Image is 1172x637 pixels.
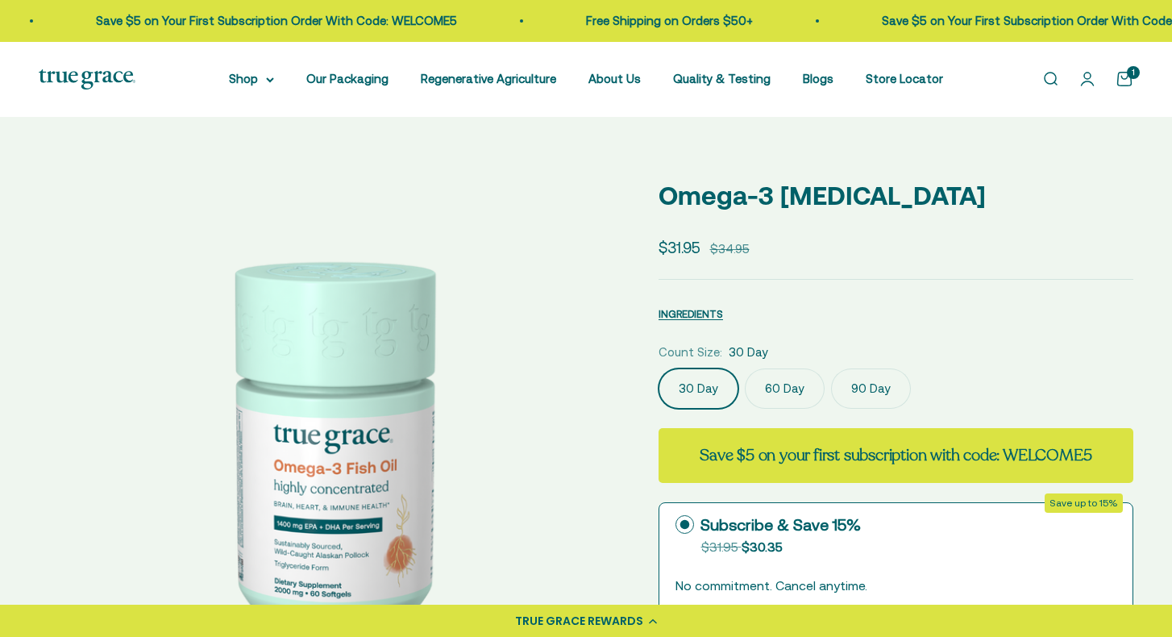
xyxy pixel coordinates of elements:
[1127,66,1140,79] cart-count: 1
[729,343,768,362] span: 30 Day
[700,444,1091,466] strong: Save $5 on your first subscription with code: WELCOME5
[659,304,723,323] button: INGREDIENTS
[673,72,771,85] a: Quality & Testing
[588,72,641,85] a: About Us
[421,72,556,85] a: Regenerative Agriculture
[229,69,274,89] summary: Shop
[659,308,723,320] span: INGREDIENTS
[306,72,389,85] a: Our Packaging
[866,72,943,85] a: Store Locator
[803,72,833,85] a: Blogs
[515,613,643,630] div: TRUE GRACE REWARDS
[659,235,700,260] sale-price: $31.95
[710,239,750,259] compare-at-price: $34.95
[744,11,1105,31] p: Save $5 on Your First Subscription Order With Code: WELCOME5
[659,343,722,362] legend: Count Size:
[659,175,1134,216] p: Omega-3 [MEDICAL_DATA]
[448,14,615,27] a: Free Shipping on Orders $50+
